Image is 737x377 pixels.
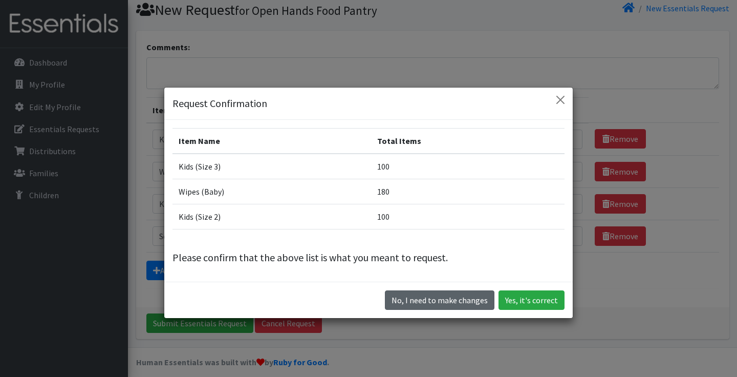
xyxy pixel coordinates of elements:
[371,204,565,229] td: 100
[552,92,569,108] button: Close
[172,154,371,179] td: Kids (Size 3)
[371,179,565,204] td: 180
[172,96,267,111] h5: Request Confirmation
[371,154,565,179] td: 100
[172,250,565,265] p: Please confirm that the above list is what you meant to request.
[371,129,565,154] th: Total Items
[172,179,371,204] td: Wipes (Baby)
[385,290,494,310] button: No I need to make changes
[498,290,565,310] button: Yes, it's correct
[172,129,371,154] th: Item Name
[172,204,371,229] td: Kids (Size 2)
